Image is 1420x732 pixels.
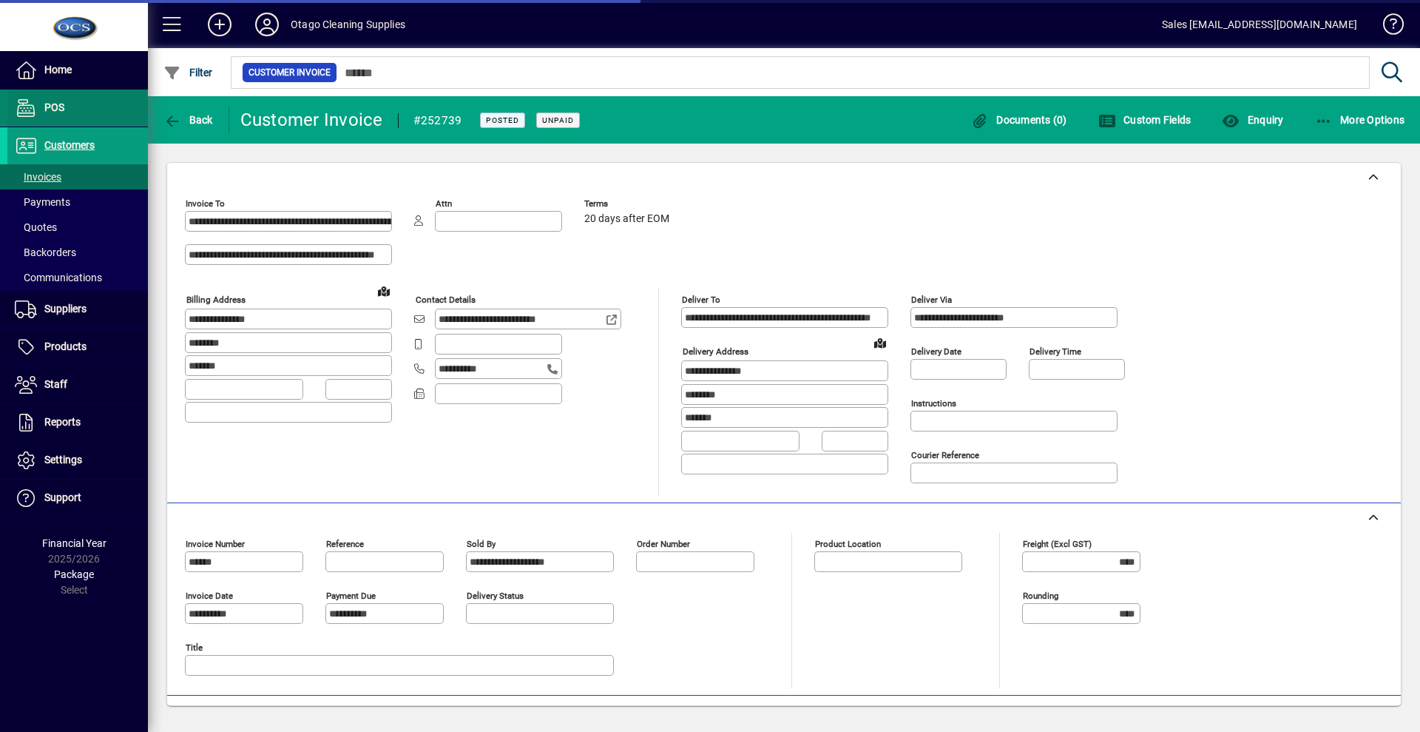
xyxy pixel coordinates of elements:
span: Products [44,340,87,352]
span: Quotes [15,221,57,233]
mat-label: Delivery date [911,346,961,357]
span: Terms [584,199,673,209]
div: Customer Invoice [240,108,383,132]
mat-label: Freight (excl GST) [1023,539,1092,549]
button: Enquiry [1218,107,1287,133]
span: Back [163,114,213,126]
div: Otago Cleaning Supplies [291,13,405,36]
mat-label: Sold by [467,539,496,549]
mat-label: Deliver via [911,295,952,305]
mat-label: Invoice number [186,539,245,549]
span: Enquiry [1222,114,1283,126]
span: Home [44,64,72,75]
a: Staff [7,366,148,403]
span: More Options [1315,114,1405,126]
span: Communications [15,272,102,283]
span: Customers [44,139,95,151]
span: Support [44,491,81,503]
button: Custom Fields [1095,107,1195,133]
span: Custom Fields [1098,114,1191,126]
mat-label: Reference [326,539,364,549]
a: Quotes [7,215,148,240]
button: Profile [243,11,291,38]
button: Add [196,11,243,38]
span: POS [44,101,64,113]
a: View on map [372,279,396,303]
span: Customer Invoice [248,65,331,80]
a: Support [7,480,148,517]
mat-label: Invoice To [186,198,225,209]
span: Staff [44,378,67,390]
span: Posted [486,115,519,125]
span: Package [54,568,94,580]
mat-label: Title [186,642,203,653]
a: POS [7,90,148,127]
mat-label: Payment due [326,591,376,601]
a: Invoices [7,164,148,189]
mat-label: Product location [815,539,881,549]
span: Payments [15,196,70,208]
a: Settings [7,442,148,479]
a: View on map [868,331,892,355]
button: Back [160,107,217,133]
a: Home [7,52,148,89]
mat-label: Delivery time [1029,346,1081,357]
span: Documents (0) [971,114,1067,126]
span: Invoices [15,171,61,183]
a: Backorders [7,240,148,265]
mat-label: Delivery status [467,591,524,601]
app-page-header-button: Back [148,107,229,133]
span: Reports [44,416,81,428]
span: 20 days after EOM [584,213,669,225]
a: Suppliers [7,291,148,328]
span: Filter [163,67,213,78]
a: Knowledge Base [1372,3,1402,51]
mat-label: Rounding [1023,591,1058,601]
mat-label: Attn [436,198,452,209]
a: Communications [7,265,148,290]
span: Unpaid [542,115,574,125]
a: Products [7,329,148,366]
button: More Options [1311,107,1409,133]
mat-label: Instructions [911,398,956,409]
div: #252739 [413,109,462,132]
div: Sales [EMAIL_ADDRESS][DOMAIN_NAME] [1162,13,1357,36]
mat-label: Invoice date [186,591,233,601]
span: Backorders [15,246,76,258]
mat-label: Order number [637,539,690,549]
span: Financial Year [42,537,106,549]
mat-label: Deliver To [682,295,720,305]
a: Reports [7,404,148,441]
mat-label: Courier Reference [911,450,979,460]
a: Payments [7,189,148,215]
button: Filter [160,59,217,86]
span: Suppliers [44,303,87,315]
span: Settings [44,454,82,466]
button: Documents (0) [967,107,1071,133]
